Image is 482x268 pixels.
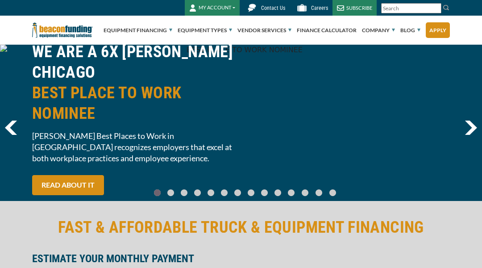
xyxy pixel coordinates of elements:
a: Vendor Services [237,16,291,45]
p: ESTIMATE YOUR MONTHLY PAYMENT [32,253,450,264]
input: Search [381,3,441,13]
a: Equipment Types [178,16,232,45]
img: Right Navigator [465,121,477,135]
span: Careers [311,5,328,11]
h2: FAST & AFFORDABLE TRUCK & EQUIPMENT FINANCING [32,217,450,238]
a: Go To Slide 1 [165,189,176,197]
a: READ ABOUT IT [32,175,104,195]
a: Go To Slide 8 [259,189,270,197]
a: Company [362,16,395,45]
a: Clear search text [432,5,439,12]
img: Beacon Funding Corporation logo [32,16,93,45]
a: Equipment Financing [104,16,172,45]
a: Go To Slide 5 [219,189,229,197]
span: Contact Us [261,5,285,11]
a: next [465,121,477,135]
a: Go To Slide 2 [179,189,189,197]
a: Go To Slide 11 [299,189,311,197]
a: Go To Slide 13 [327,189,338,197]
a: Go To Slide 4 [205,189,216,197]
span: [PERSON_NAME] Best Places to Work in [GEOGRAPHIC_DATA] recognizes employers that excel at both wo... [32,130,236,164]
a: Finance Calculator [297,16,357,45]
a: Blog [400,16,420,45]
span: BEST PLACE TO WORK NOMINEE [32,83,236,124]
a: Go To Slide 10 [286,189,297,197]
img: Left Navigator [5,121,17,135]
a: Go To Slide 12 [313,189,324,197]
a: Go To Slide 0 [152,189,162,197]
a: Go To Slide 9 [272,189,283,197]
a: Go To Slide 3 [192,189,203,197]
img: Search [443,4,450,11]
a: Go To Slide 6 [232,189,243,197]
h2: WE ARE A 6X [PERSON_NAME] CHICAGO [32,42,236,124]
a: Apply [426,22,450,38]
a: Go To Slide 7 [245,189,256,197]
a: previous [5,121,17,135]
